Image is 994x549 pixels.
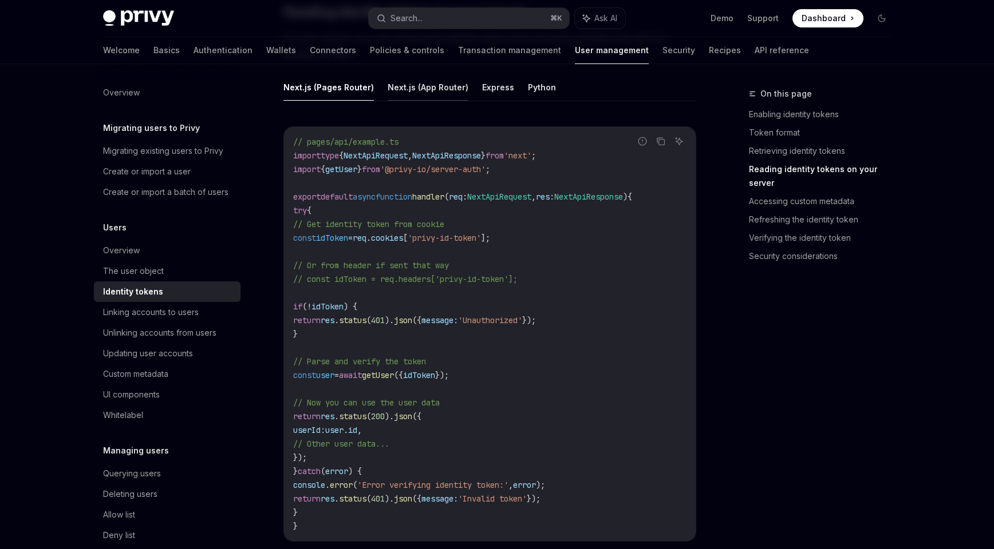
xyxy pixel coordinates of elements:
span: ( [302,301,307,312]
span: . [334,411,339,421]
a: Create or import a batch of users [94,182,240,202]
button: Next.js (Pages Router) [283,74,374,101]
span: status [339,315,366,325]
a: Welcome [103,37,140,64]
div: Deny list [103,528,135,542]
span: . [325,480,330,490]
span: ( [366,411,371,421]
button: Ask AI [672,134,687,149]
span: ({ [412,315,421,325]
span: return [293,411,321,421]
span: ); [536,480,545,490]
a: Deleting users [94,484,240,504]
span: '@privy-io/server-auth' [380,164,486,174]
span: ; [531,150,536,161]
a: Create or import a user [94,161,240,182]
span: from [486,150,504,161]
span: getUser [325,164,357,174]
span: ) { [344,301,357,312]
span: idToken [403,370,435,380]
span: // Or from header if sent that way [293,260,449,270]
span: 'Invalid token' [458,494,527,504]
span: userId: [293,425,325,435]
span: error [513,480,536,490]
span: = [348,233,353,243]
span: { [628,192,632,202]
a: Token format [749,124,900,142]
a: Overview [94,82,240,103]
div: Updating user accounts [103,347,193,360]
span: error [330,480,353,490]
div: Custom metadata [103,367,168,381]
div: Whitelabel [103,408,143,422]
div: Overview [103,244,140,257]
span: res [536,192,550,202]
span: { [321,164,325,174]
a: Enabling identity tokens [749,105,900,124]
div: UI components [103,388,160,401]
a: Overview [94,240,240,261]
span: status [339,411,366,421]
span: ) { [348,466,362,476]
a: Policies & controls [370,37,444,64]
span: try [293,205,307,216]
a: Dashboard [792,9,863,27]
span: { [307,205,311,216]
span: 'Unauthorized' [458,315,522,325]
a: Identity tokens [94,281,240,302]
span: ( [353,480,357,490]
span: , [408,150,412,161]
div: The user object [103,264,164,278]
span: ( [366,494,371,504]
span: NextApiRequest [344,150,408,161]
span: // Get identity token from cookie [293,219,444,229]
span: res [321,411,334,421]
span: error [325,466,348,476]
button: Copy the contents from the code block [653,134,668,149]
span: idToken [316,233,348,243]
div: Querying users [103,467,161,480]
span: 401 [371,315,385,325]
a: Reading identity tokens on your server [749,160,900,192]
a: Linking accounts to users [94,302,240,323]
img: dark logo [103,10,174,26]
span: NextApiResponse [554,192,623,202]
span: } [481,150,486,161]
a: UI components [94,384,240,405]
span: : [550,192,554,202]
span: }); [435,370,449,380]
a: Authentication [194,37,253,64]
span: 401 [371,494,385,504]
a: Retrieving identity tokens [749,142,900,160]
div: Create or import a user [103,165,191,178]
span: ). [385,494,394,504]
button: Python [528,74,556,101]
a: Security [662,37,695,64]
div: Overview [103,86,140,100]
button: Search...⌘K [369,8,569,29]
span: ). [385,315,394,325]
a: Transaction management [458,37,561,64]
a: Deny list [94,525,240,546]
span: }); [293,452,307,463]
span: const [293,233,316,243]
a: Updating user accounts [94,343,240,364]
span: export [293,192,321,202]
a: Wallets [266,37,296,64]
div: Create or import a batch of users [103,185,228,199]
a: API reference [755,37,809,64]
span: . [366,233,371,243]
div: Linking accounts to users [103,305,199,319]
span: user [325,425,344,435]
a: The user object [94,261,240,281]
span: . [344,425,348,435]
span: On this page [760,87,812,101]
h5: Users [103,221,127,234]
span: default [321,192,353,202]
span: json [394,411,412,421]
span: status [339,494,366,504]
span: NextApiRequest [467,192,531,202]
span: await [339,370,362,380]
div: Allow list [103,508,135,522]
span: json [394,315,412,325]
